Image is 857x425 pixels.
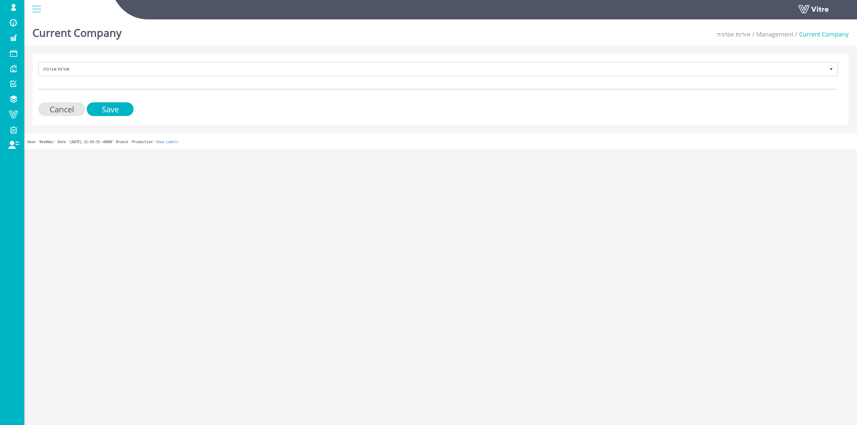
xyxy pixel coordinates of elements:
[751,30,793,39] li: Management
[39,63,825,75] span: אורות אנרגיה
[27,140,154,144] span: Hash '8ee0bbc' Date '[DATE] 21:59:35 +0000' Branch 'Production'
[38,102,85,116] input: Cancel
[32,17,122,45] h1: Current Company
[793,30,849,39] li: Current Company
[717,30,751,38] a: אורות אנרגיה
[87,102,134,116] input: Save
[825,63,837,75] span: select
[156,140,178,144] a: Show Labels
